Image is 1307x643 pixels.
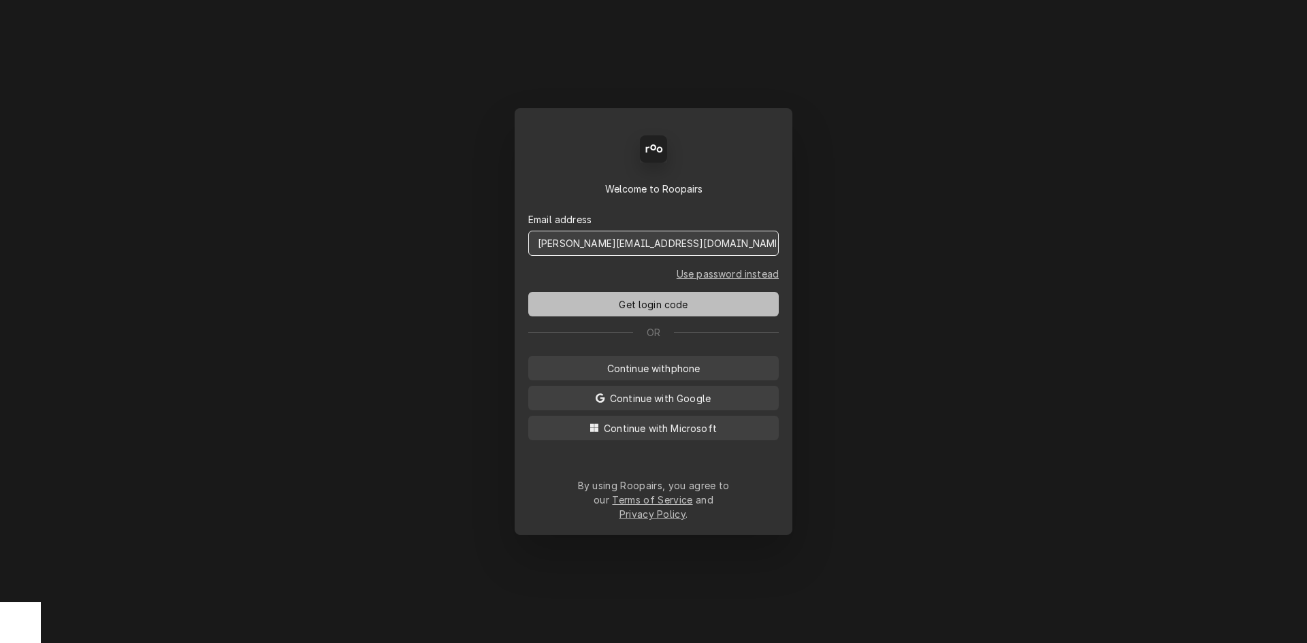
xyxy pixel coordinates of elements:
button: Continue with Microsoft [528,416,779,440]
span: Continue with Microsoft [601,421,720,435]
div: Or [528,325,779,340]
span: Get login code [616,297,690,312]
a: Go to Email and password form [677,267,779,281]
div: By using Roopairs, you agree to our and . [577,478,730,521]
div: Welcome to Roopairs [528,182,779,196]
span: Continue with phone [604,361,703,376]
input: email@mail.com [528,231,779,256]
a: Privacy Policy [619,508,685,520]
button: Get login code [528,292,779,316]
label: Email address [528,212,592,227]
span: Continue with Google [607,391,713,406]
button: Continue with Google [528,386,779,410]
a: Terms of Service [612,494,692,506]
button: Continue withphone [528,356,779,380]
